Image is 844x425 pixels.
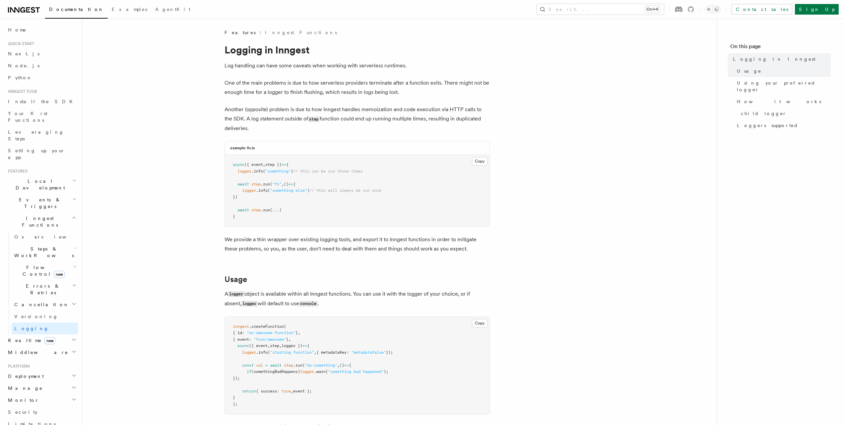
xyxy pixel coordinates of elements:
[282,182,284,186] span: ,
[14,234,83,240] span: Overview
[309,188,381,193] span: // this will always be run once
[291,169,293,174] span: )
[8,409,37,415] span: Security
[386,350,393,355] span: });
[12,264,73,277] span: Flow Control
[472,319,487,327] button: Copy
[12,243,78,261] button: Steps & Workflows
[225,289,490,309] p: A object is available within all Inngest functions. You can use it with the logger of your choice...
[249,324,284,329] span: .createFunction
[256,188,268,193] span: .info
[5,89,37,94] span: Inngest tour
[242,363,254,368] span: const
[12,280,78,299] button: Errors & Retries
[251,208,261,212] span: step
[263,162,265,167] span: ,
[705,5,721,13] button: Toggle dark mode
[44,337,55,344] span: new
[249,343,268,348] span: ({ event
[5,178,72,191] span: Local Development
[5,370,78,382] button: Deployment
[12,322,78,334] a: Logging
[225,29,256,36] span: Features
[14,314,58,319] span: Versioning
[8,27,27,33] span: Home
[314,350,316,355] span: ,
[265,169,291,174] span: "something"
[233,214,235,219] span: }
[225,44,490,56] h1: Logging in Inngest
[249,337,251,342] span: :
[5,175,78,194] button: Local Development
[247,330,295,335] span: "my-awesome-function"
[738,107,831,119] a: child logger
[5,373,44,380] span: Deployment
[270,208,272,212] span: (
[242,188,256,193] span: logger
[8,129,64,141] span: Leveraging Steps
[8,51,39,56] span: Next.js
[279,208,282,212] span: )
[14,326,49,331] span: Logging
[242,330,244,335] span: :
[733,56,815,62] span: Logging in Inngest
[734,96,831,107] a: How it works
[282,389,291,393] span: true
[49,7,104,12] span: Documentation
[295,330,298,335] span: }
[237,208,249,212] span: await
[795,4,839,15] a: Sign Up
[265,363,268,368] span: =
[737,68,761,74] span: Usage
[5,337,55,344] span: Realtime
[344,363,349,368] span: =>
[45,2,108,19] a: Documentation
[263,169,265,174] span: (
[237,169,251,174] span: logger
[5,60,78,72] a: Node.js
[8,63,39,68] span: Node.js
[256,350,268,355] span: .info
[8,75,32,80] span: Python
[270,363,282,368] span: await
[225,105,490,133] p: Another (opposite) problem is due to how Inngest handles memoization and code execution via HTTP ...
[242,389,256,393] span: return
[268,350,270,355] span: (
[270,343,279,348] span: step
[645,6,660,13] kbd: Ctrl+K
[272,182,282,186] span: "fn"
[8,148,65,160] span: Setting up your app
[241,301,258,307] code: logger
[293,169,363,174] span: // this can be run three times
[268,343,270,348] span: ,
[298,330,300,335] span: ,
[337,363,340,368] span: ,
[242,350,256,355] span: logger
[5,96,78,107] a: Install the SDK
[472,157,487,166] button: Copy
[347,350,349,355] span: :
[730,53,831,65] a: Logging in Inngest
[351,350,386,355] span: "metadataValue"
[5,72,78,84] a: Python
[247,369,251,374] span: if
[251,169,263,174] span: .info
[237,343,249,348] span: async
[737,98,821,105] span: How it works
[5,126,78,145] a: Leveraging Steps
[282,162,286,167] span: =>
[270,350,314,355] span: "starting function"
[12,299,78,311] button: Cancellation
[54,271,65,278] span: new
[261,182,270,186] span: .run
[340,363,344,368] span: ()
[5,107,78,126] a: Your first Functions
[251,369,300,374] span: (somethingBadHappens)
[5,346,78,358] button: Middleware
[233,162,244,167] span: async
[233,337,249,342] span: { event
[254,337,286,342] span: "func/awesome"
[5,364,30,369] span: Platform
[286,337,289,342] span: }
[284,363,293,368] span: step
